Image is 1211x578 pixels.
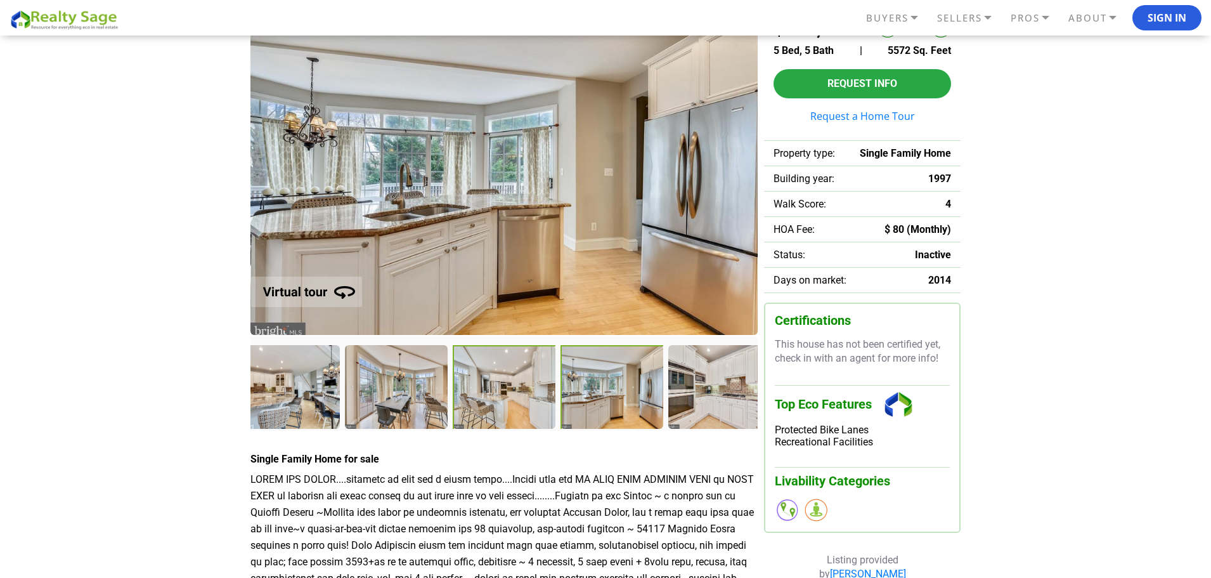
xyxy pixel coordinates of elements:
span: Single Family Home [860,147,951,159]
span: Inactive [915,249,951,261]
button: Request Info [774,69,951,98]
span: 5 Bed, 5 Bath [774,44,834,56]
button: Sign In [1132,5,1201,30]
span: Status: [774,249,805,261]
a: PROS [1007,7,1065,29]
span: Walk Score: [774,198,826,210]
h3: Livability Categories [775,467,950,489]
h3: Certifications [775,313,950,328]
div: Protected Bike Lanes Recreational Facilities [775,424,950,448]
a: BUYERS [863,7,934,29]
span: | [860,44,862,56]
a: SELLERS [934,7,1007,29]
img: REALTY SAGE [10,8,124,30]
span: 1997 [928,173,951,185]
span: Property type: [774,147,835,159]
span: Days on market: [774,274,846,286]
a: Request a Home Tour [774,111,951,121]
span: 4 [945,198,951,210]
span: $ 80 (Monthly) [884,223,951,235]
span: 2014 [928,274,951,286]
span: HOA Fee: [774,223,815,235]
h4: Single Family Home for sale [250,453,758,465]
h3: Top Eco Features [775,385,950,424]
p: This house has not been certified yet, check in with an agent for more info! [775,338,950,366]
span: 5572 Sq. Feet [888,44,951,56]
a: ABOUT [1065,7,1132,29]
span: Building year: [774,173,834,185]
